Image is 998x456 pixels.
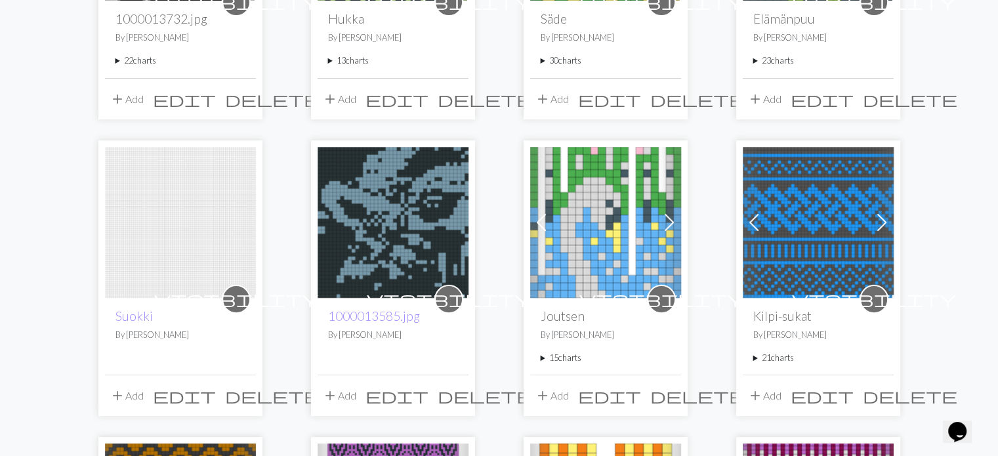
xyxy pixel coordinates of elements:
button: Edit [573,87,646,112]
summary: 15charts [541,352,671,364]
span: add [535,90,551,108]
i: private [367,286,531,312]
span: delete [650,386,745,405]
span: delete [438,90,532,108]
button: Delete [858,383,962,408]
button: Delete [646,383,749,408]
span: add [110,386,125,405]
summary: 22charts [115,54,245,67]
a: Suokki [115,308,153,323]
p: By [PERSON_NAME] [328,329,458,341]
i: Edit [578,91,641,107]
summary: 23charts [753,54,883,67]
span: add [110,90,125,108]
span: delete [225,386,320,405]
span: edit [153,386,216,405]
span: add [747,90,763,108]
i: private [792,286,956,312]
span: visibility [792,289,956,309]
a: 1000013585.jpg [328,308,420,323]
i: private [154,286,318,312]
span: edit [578,386,641,405]
button: Edit [786,87,858,112]
span: visibility [579,289,743,309]
button: Add [318,87,361,112]
h2: Kilpi-sukat [753,308,883,323]
button: Add [743,383,786,408]
h2: Elämänpuu [753,11,883,26]
a: Anduril [530,215,681,227]
span: edit [791,386,854,405]
i: private [579,286,743,312]
span: delete [650,90,745,108]
span: edit [365,90,428,108]
button: Delete [433,383,537,408]
p: By [PERSON_NAME] [541,329,671,341]
img: Anduril [530,147,681,298]
i: Edit [365,91,428,107]
p: By [PERSON_NAME] [753,329,883,341]
summary: 21charts [753,352,883,364]
i: Edit [578,388,641,404]
h2: Säde [541,11,671,26]
span: edit [791,90,854,108]
i: Edit [153,388,216,404]
button: Add [530,383,573,408]
p: By [PERSON_NAME] [753,31,883,44]
span: edit [153,90,216,108]
img: 1000013585.jpg [318,147,468,298]
span: add [747,386,763,405]
i: Edit [365,388,428,404]
i: Edit [153,91,216,107]
p: By [PERSON_NAME] [115,31,245,44]
summary: 13charts [328,54,458,67]
button: Edit [361,87,433,112]
span: delete [438,386,532,405]
iframe: chat widget [943,404,985,443]
h2: Hukka [328,11,458,26]
button: Add [530,87,573,112]
button: Add [743,87,786,112]
button: Delete [646,87,749,112]
span: delete [225,90,320,108]
p: By [PERSON_NAME] [541,31,671,44]
button: Edit [148,87,220,112]
h2: 1000013732.jpg [115,11,245,26]
span: visibility [367,289,531,309]
a: Kilpi-sukat [743,215,894,227]
span: add [322,386,338,405]
a: Suokki [105,215,256,227]
p: By [PERSON_NAME] [115,329,245,341]
span: add [535,386,551,405]
span: visibility [154,289,318,309]
button: Edit [786,383,858,408]
button: Add [318,383,361,408]
span: delete [863,386,957,405]
img: Kilpi-sukat [743,147,894,298]
button: Delete [220,87,324,112]
img: Suokki [105,147,256,298]
p: By [PERSON_NAME] [328,31,458,44]
i: Edit [791,91,854,107]
i: Edit [791,388,854,404]
button: Delete [220,383,324,408]
button: Edit [148,383,220,408]
button: Add [105,383,148,408]
button: Edit [361,383,433,408]
a: 1000013585.jpg [318,215,468,227]
span: edit [578,90,641,108]
span: edit [365,386,428,405]
span: delete [863,90,957,108]
button: Edit [573,383,646,408]
span: add [322,90,338,108]
button: Delete [858,87,962,112]
h2: Joutsen [541,308,671,323]
button: Add [105,87,148,112]
summary: 30charts [541,54,671,67]
button: Delete [433,87,537,112]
